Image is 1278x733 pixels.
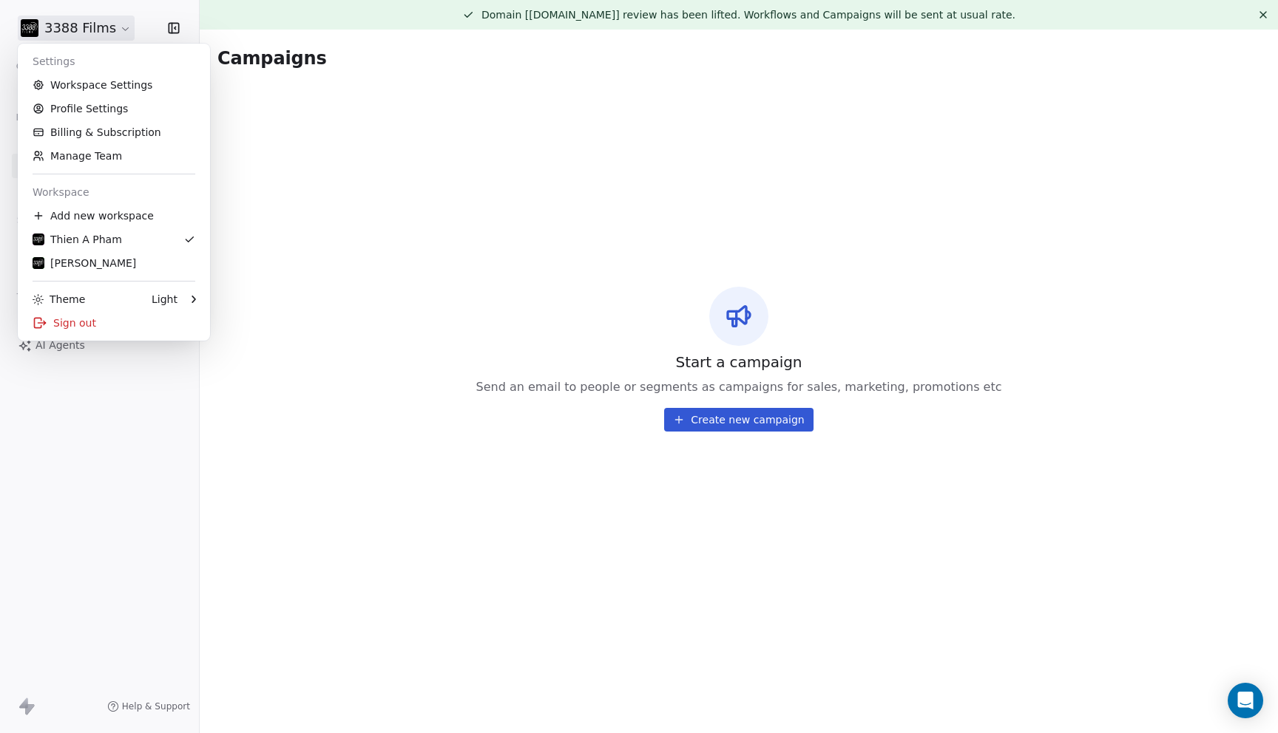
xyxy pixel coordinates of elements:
div: Theme [33,292,85,307]
div: Workspace [24,180,204,204]
img: 3388Films_Logo_White.jpg [33,233,44,245]
a: Manage Team [24,144,204,168]
img: 3388Films_Logo_White.jpg [33,257,44,269]
a: Profile Settings [24,97,204,120]
div: Sign out [24,311,204,335]
div: Light [152,292,177,307]
a: Workspace Settings [24,73,204,97]
div: Settings [24,50,204,73]
div: Add new workspace [24,204,204,228]
div: Thien A Pham [33,232,122,247]
div: [PERSON_NAME] [33,256,136,270]
a: Billing & Subscription [24,120,204,144]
